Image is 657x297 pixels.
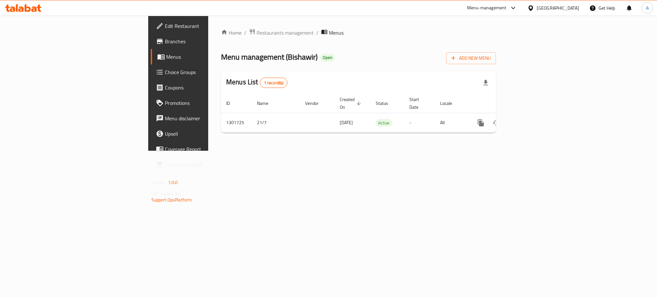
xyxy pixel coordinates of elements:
[151,157,258,172] a: Grocery Checklist
[221,50,318,64] span: Menu management ( Bishawir )
[478,75,493,90] div: Export file
[226,77,287,88] h2: Menus List
[467,4,507,12] div: Menu-management
[166,53,253,61] span: Menus
[151,64,258,80] a: Choice Groups
[165,38,253,45] span: Branches
[404,113,435,132] td: -
[165,115,253,122] span: Menu disclaimer
[340,96,363,111] span: Created On
[151,49,258,64] a: Menus
[165,84,253,91] span: Coupons
[473,115,489,131] button: more
[221,29,496,37] nav: breadcrumb
[168,178,178,187] span: 1.0.0
[151,18,258,34] a: Edit Restaurant
[151,126,258,141] a: Upsell
[151,178,167,187] span: Version:
[376,99,397,107] span: Status
[305,99,327,107] span: Vendor
[409,96,427,111] span: Start Date
[260,78,288,88] div: Total records count
[151,189,181,198] span: Get support on:
[165,145,253,153] span: Coverage Report
[151,34,258,49] a: Branches
[165,68,253,76] span: Choice Groups
[320,55,335,60] span: Open
[257,99,277,107] span: Name
[320,54,335,62] div: Open
[316,29,319,37] li: /
[252,113,300,132] td: 21/7
[329,29,344,37] span: Menus
[221,94,540,133] table: enhanced table
[340,118,353,127] span: [DATE]
[376,119,392,127] span: Active
[151,80,258,95] a: Coupons
[151,196,192,204] a: Support.OpsPlatform
[226,99,238,107] span: ID
[165,22,253,30] span: Edit Restaurant
[451,54,491,62] span: Add New Menu
[260,80,287,86] span: 1 record(s)
[165,161,253,168] span: Grocery Checklist
[646,4,649,12] span: A
[165,130,253,138] span: Upsell
[468,94,540,113] th: Actions
[165,99,253,107] span: Promotions
[151,95,258,111] a: Promotions
[489,115,504,131] button: Change Status
[151,141,258,157] a: Coverage Report
[435,113,468,132] td: All
[440,99,460,107] span: Locale
[151,111,258,126] a: Menu disclaimer
[537,4,579,12] div: [GEOGRAPHIC_DATA]
[249,29,314,37] a: Restaurants management
[257,29,314,37] span: Restaurants management
[446,52,496,64] button: Add New Menu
